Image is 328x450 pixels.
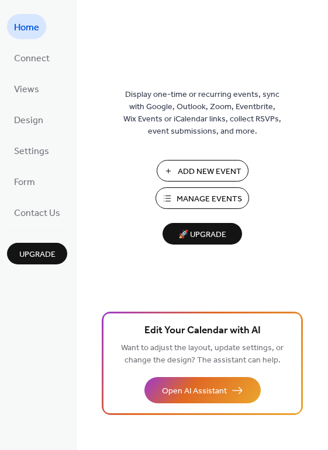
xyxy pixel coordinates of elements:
span: Display one-time or recurring events, sync with Google, Outlook, Zoom, Eventbrite, Wix Events or ... [123,89,281,138]
span: Settings [14,142,49,161]
a: Form [7,169,42,194]
button: Manage Events [156,187,249,209]
span: 🚀 Upgrade [170,227,235,243]
button: Open AI Assistant [144,377,261,403]
span: Upgrade [19,249,56,261]
span: Add New Event [178,166,241,178]
a: Contact Us [7,200,67,225]
a: Views [7,76,46,101]
span: Connect [14,50,50,68]
span: Open AI Assistant [162,385,227,397]
a: Settings [7,138,56,163]
span: Want to adjust the layout, update settings, or change the design? The assistant can help. [121,340,284,368]
a: Home [7,14,46,39]
a: Design [7,107,50,132]
span: Edit Your Calendar with AI [144,323,261,339]
a: Connect [7,45,57,70]
span: Home [14,19,39,37]
button: 🚀 Upgrade [163,223,242,245]
button: Upgrade [7,243,67,264]
span: Views [14,81,39,99]
span: Manage Events [177,193,242,205]
span: Contact Us [14,204,60,222]
span: Form [14,173,35,191]
span: Design [14,111,43,130]
button: Add New Event [157,160,248,182]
